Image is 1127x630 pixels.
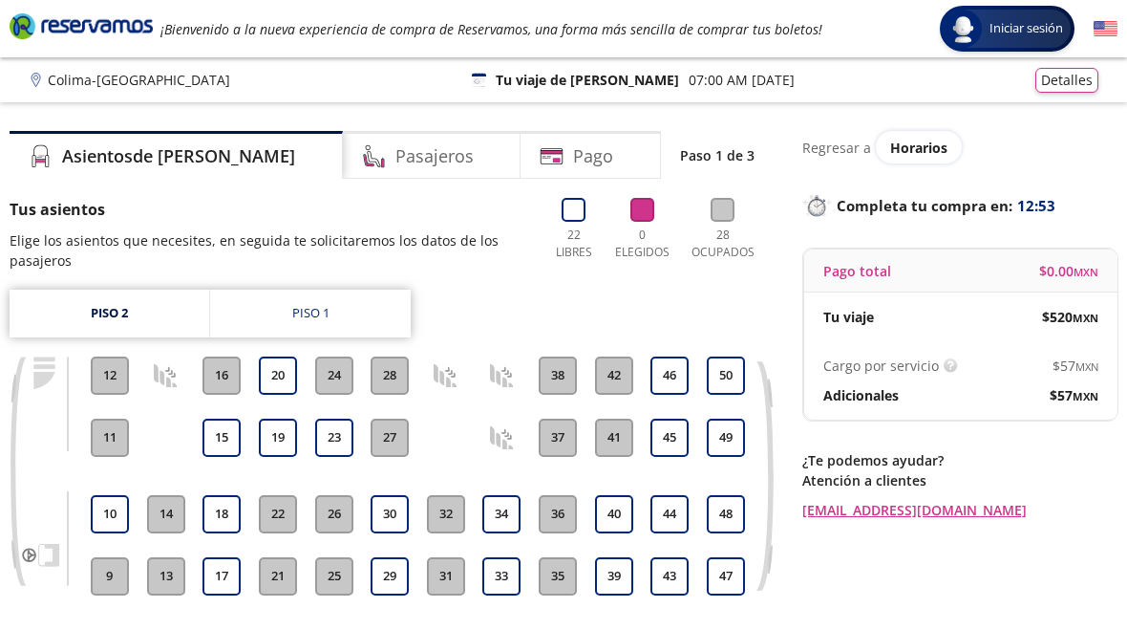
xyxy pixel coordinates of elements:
button: 41 [595,419,633,457]
a: Brand Logo [10,11,153,46]
button: 46 [650,357,689,395]
p: Pago total [823,261,891,281]
i: Brand Logo [10,11,153,40]
button: 10 [91,495,129,533]
small: MXN [1075,359,1098,374]
button: 38 [539,357,577,395]
button: Detalles [1035,68,1098,93]
button: 16 [202,357,241,395]
button: 48 [707,495,745,533]
div: Piso 1 [292,304,330,323]
h4: Asientos de [PERSON_NAME] [62,143,295,169]
button: 23 [315,419,353,457]
button: 33 [482,557,521,596]
p: Completa tu compra en : [802,192,1117,219]
button: 35 [539,557,577,596]
a: Piso 1 [210,290,411,337]
button: 18 [202,495,241,533]
button: 37 [539,419,577,457]
p: Tu viaje [823,307,874,327]
span: Iniciar sesión [982,19,1071,38]
p: Tus asientos [10,198,530,221]
a: [EMAIL_ADDRESS][DOMAIN_NAME] [802,500,1117,520]
em: ¡Bienvenido a la nueva experiencia de compra de Reservamos, una forma más sencilla de comprar tus... [160,20,822,38]
p: 0 Elegidos [612,227,671,261]
small: MXN [1074,265,1098,279]
p: Paso 1 de 3 [680,145,755,165]
span: 12:53 [1017,195,1055,217]
p: Elige los asientos que necesites, en seguida te solicitaremos los datos de los pasajeros [10,230,530,271]
button: 31 [427,557,465,596]
p: Atención a clientes [802,470,1117,490]
button: 50 [707,357,745,395]
button: 27 [371,419,409,457]
button: English [1094,17,1117,41]
p: Tu viaje de [PERSON_NAME] [496,70,679,90]
span: $ 520 [1042,307,1098,327]
p: Regresar a [802,138,871,158]
button: 32 [427,495,465,533]
button: 45 [650,419,689,457]
p: Cargo por servicio [823,356,939,376]
button: 47 [707,557,745,596]
button: 49 [707,419,745,457]
button: 14 [147,495,185,533]
p: 07:00 AM [DATE] [689,70,795,90]
button: 20 [259,357,297,395]
button: 44 [650,495,689,533]
button: 43 [650,557,689,596]
button: 36 [539,495,577,533]
button: 15 [202,419,241,457]
button: 28 [371,357,409,395]
p: 22 Libres [549,227,598,261]
button: 30 [371,495,409,533]
small: MXN [1073,311,1098,325]
button: 29 [371,557,409,596]
button: 40 [595,495,633,533]
a: Piso 2 [10,290,209,337]
button: 21 [259,557,297,596]
button: 13 [147,557,185,596]
span: Horarios [890,139,947,157]
button: 17 [202,557,241,596]
button: 24 [315,357,353,395]
h4: Pago [573,143,613,169]
div: Regresar a ver horarios [802,131,1117,163]
button: 12 [91,357,129,395]
button: 34 [482,495,521,533]
span: $ 57 [1053,356,1098,376]
button: 42 [595,357,633,395]
h4: Pasajeros [395,143,474,169]
small: MXN [1073,389,1098,403]
button: 22 [259,495,297,533]
button: 11 [91,419,129,457]
button: 19 [259,419,297,457]
p: Adicionales [823,385,899,405]
p: Colima - [GEOGRAPHIC_DATA] [48,70,230,90]
span: $ 0.00 [1039,261,1098,281]
p: ¿Te podemos ayudar? [802,450,1117,470]
button: 9 [91,557,129,596]
p: 28 Ocupados [686,227,759,261]
button: 39 [595,557,633,596]
button: 26 [315,495,353,533]
button: 25 [315,557,353,596]
span: $ 57 [1050,385,1098,405]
